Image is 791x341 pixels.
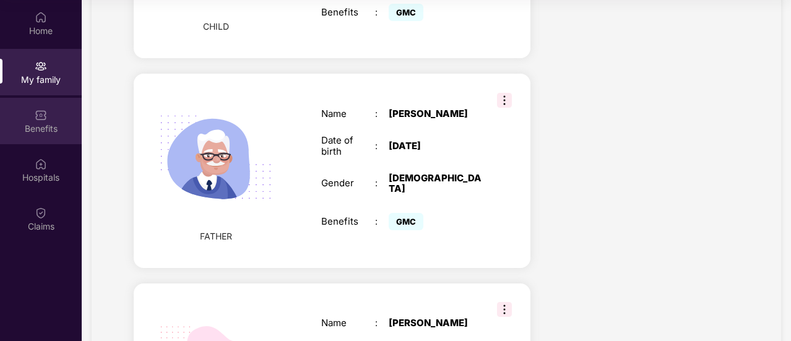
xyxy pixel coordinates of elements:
div: Benefits [321,216,375,227]
img: svg+xml;base64,PHN2ZyB4bWxucz0iaHR0cDovL3d3dy53My5vcmcvMjAwMC9zdmciIHhtbG5zOnhsaW5rPSJodHRwOi8vd3... [144,86,287,229]
div: : [375,7,389,18]
div: : [375,140,389,152]
div: [DEMOGRAPHIC_DATA] [389,173,483,195]
img: svg+xml;base64,PHN2ZyBpZD0iQ2xhaW0iIHhtbG5zPSJodHRwOi8vd3d3LnczLm9yZy8yMDAwL3N2ZyIgd2lkdGg9IjIwIi... [35,207,47,219]
span: FATHER [200,230,232,243]
img: svg+xml;base64,PHN2ZyB3aWR0aD0iMzIiIGhlaWdodD0iMzIiIHZpZXdCb3g9IjAgMCAzMiAzMiIgZmlsbD0ibm9uZSIgeG... [497,93,512,108]
div: : [375,108,389,119]
div: Name [321,108,375,119]
div: Gender [321,178,375,189]
div: Benefits [321,7,375,18]
span: GMC [389,4,423,21]
div: [PERSON_NAME] [389,317,483,329]
div: [PERSON_NAME] [389,108,483,119]
img: svg+xml;base64,PHN2ZyB3aWR0aD0iMjAiIGhlaWdodD0iMjAiIHZpZXdCb3g9IjAgMCAyMCAyMCIgZmlsbD0ibm9uZSIgeG... [35,60,47,72]
img: svg+xml;base64,PHN2ZyBpZD0iSG9tZSIgeG1sbnM9Imh0dHA6Ly93d3cudzMub3JnLzIwMDAvc3ZnIiB3aWR0aD0iMjAiIG... [35,11,47,24]
img: svg+xml;base64,PHN2ZyBpZD0iQmVuZWZpdHMiIHhtbG5zPSJodHRwOi8vd3d3LnczLm9yZy8yMDAwL3N2ZyIgd2lkdGg9Ij... [35,109,47,121]
div: Date of birth [321,135,375,157]
div: [DATE] [389,140,483,152]
div: : [375,216,389,227]
span: GMC [389,213,423,230]
img: svg+xml;base64,PHN2ZyB3aWR0aD0iMzIiIGhlaWdodD0iMzIiIHZpZXdCb3g9IjAgMCAzMiAzMiIgZmlsbD0ibm9uZSIgeG... [497,302,512,317]
div: Name [321,317,375,329]
div: : [375,178,389,189]
span: CHILD [203,20,229,33]
img: svg+xml;base64,PHN2ZyBpZD0iSG9zcGl0YWxzIiB4bWxucz0iaHR0cDovL3d3dy53My5vcmcvMjAwMC9zdmciIHdpZHRoPS... [35,158,47,170]
div: : [375,317,389,329]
